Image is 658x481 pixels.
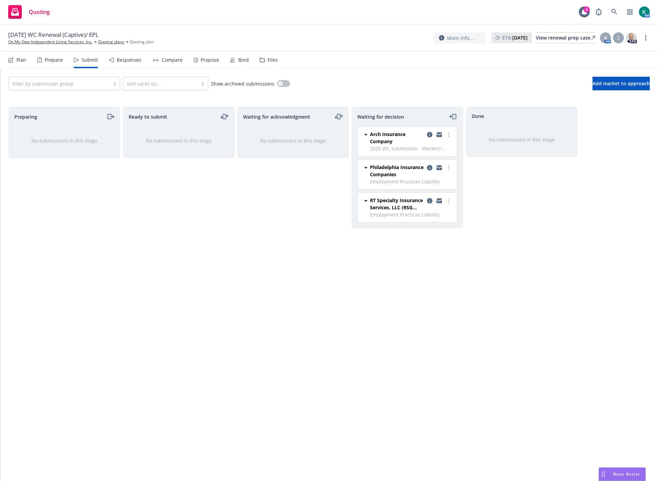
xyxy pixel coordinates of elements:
a: Quoting [5,2,53,21]
a: View renewal prep case [536,32,595,43]
a: Search [607,5,621,19]
div: Plan [16,57,26,63]
button: Nova Assist [599,467,646,481]
a: copy logging email [426,131,434,139]
div: No submissions in this stage [477,136,566,143]
span: Nova Assist [613,471,640,477]
a: copy logging email [435,131,443,139]
div: Propose [201,57,219,63]
a: more [445,164,453,172]
a: moveLeftRight [220,112,229,121]
span: Arch Insurance Company [370,131,424,145]
span: Employment Practices Liability [370,211,453,218]
div: No submissions in this stage [134,137,223,144]
a: On My Own Independent Living Services, Inc. [8,39,92,45]
span: [DATE] WC Renewal (Captive)/ EPL [8,31,99,39]
a: moveLeft [449,112,457,121]
a: more [642,34,650,42]
span: K [604,34,607,42]
div: No submissions in this stage [20,137,109,144]
span: Done [472,112,484,120]
a: more [445,197,453,205]
span: Show archived submissions [211,80,274,87]
a: copy logging email [435,164,443,172]
span: Employment Practices Liability [370,178,453,185]
span: Add market to approach [592,80,650,87]
img: photo [639,6,650,17]
a: copy logging email [435,197,443,205]
div: Responses [117,57,141,63]
span: Waiting for decision [357,113,404,120]
span: 2025 WC Submission - Workers' Compensation [370,145,453,152]
div: Drag to move [599,468,607,481]
button: Add market to approach [592,77,650,90]
div: Prepare [45,57,63,63]
div: View renewal prep case [536,33,595,43]
a: moveRight [106,112,114,121]
span: Philadelphia Insurance Companies [370,164,424,178]
div: Files [268,57,278,63]
img: photo [626,32,637,43]
a: Report a Bug [592,5,605,19]
span: Quoting plan [130,39,154,45]
div: No submissions in this stage [248,137,338,144]
span: ETA : [502,34,528,41]
a: moveLeftRight [335,112,343,121]
span: Ready to submit [129,113,167,120]
a: Quoting plans [98,39,124,45]
a: Switch app [623,5,637,19]
span: Preparing [14,113,37,120]
a: copy logging email [426,197,434,205]
button: More info... [433,32,486,44]
div: Bind [238,57,249,63]
div: 5 [584,6,590,13]
div: Submit [82,57,98,63]
div: Compare [162,57,183,63]
span: Waiting for acknowledgment [243,113,310,120]
span: More info... [447,34,473,42]
a: copy logging email [426,164,434,172]
span: Quoting [29,9,50,15]
a: more [445,131,453,139]
strong: [DATE] [512,34,528,41]
span: RT Specialty Insurance Services, LLC (RSG Specialty, LLC) [370,197,424,211]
